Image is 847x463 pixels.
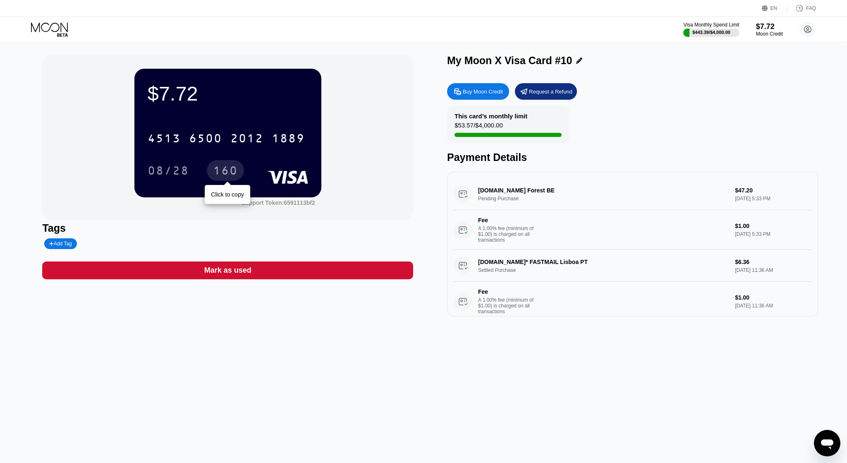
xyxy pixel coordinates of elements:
[515,83,577,100] div: Request a Refund
[735,231,811,237] div: [DATE] 5:33 PM
[735,223,811,229] div: $1.00
[735,294,811,301] div: $1.00
[242,199,315,206] div: Support Token: 6591113bf2
[42,261,413,279] div: Mark as used
[455,113,527,120] div: This card’s monthly limit
[204,266,251,275] div: Mark as used
[756,22,783,37] div: $7.72Moon Credit
[463,88,503,95] div: Buy Moon Credit
[272,133,305,146] div: 1889
[787,4,816,12] div: FAQ
[148,165,189,178] div: 08/28
[148,133,181,146] div: 4513
[478,226,540,243] div: A 1.00% fee (minimum of $1.00) is charged on all transactions
[230,133,263,146] div: 2012
[770,5,778,11] div: EN
[683,22,739,28] div: Visa Monthly Spend Limit
[756,31,783,37] div: Moon Credit
[447,55,572,67] div: My Moon X Visa Card #10
[454,282,811,321] div: FeeA 1.00% fee (minimum of $1.00) is charged on all transactions$1.00[DATE] 11:36 AM
[478,297,540,314] div: A 1.00% fee (minimum of $1.00) is charged on all transactions
[213,165,238,178] div: 160
[683,22,739,37] div: Visa Monthly Spend Limit$443.39/$4,000.00
[148,82,308,105] div: $7.72
[211,191,244,198] div: Click to copy
[692,30,730,35] div: $443.39 / $4,000.00
[49,241,72,247] div: Add Tag
[207,160,244,181] div: 160
[189,133,222,146] div: 6500
[242,199,315,206] div: Support Token:6591113bf2
[454,210,811,250] div: FeeA 1.00% fee (minimum of $1.00) is charged on all transactions$1.00[DATE] 5:33 PM
[806,5,816,11] div: FAQ
[42,222,413,234] div: Tags
[143,128,310,149] div: 4513650020121889
[814,430,840,456] iframe: Button to launch messaging window
[529,88,572,95] div: Request a Refund
[447,83,509,100] div: Buy Moon Credit
[44,238,77,249] div: Add Tag
[762,4,787,12] div: EN
[478,217,536,223] div: Fee
[455,122,503,133] div: $53.57 / $4,000.00
[735,303,811,309] div: [DATE] 11:36 AM
[141,160,195,181] div: 08/28
[756,22,783,31] div: $7.72
[447,151,818,163] div: Payment Details
[478,288,536,295] div: Fee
